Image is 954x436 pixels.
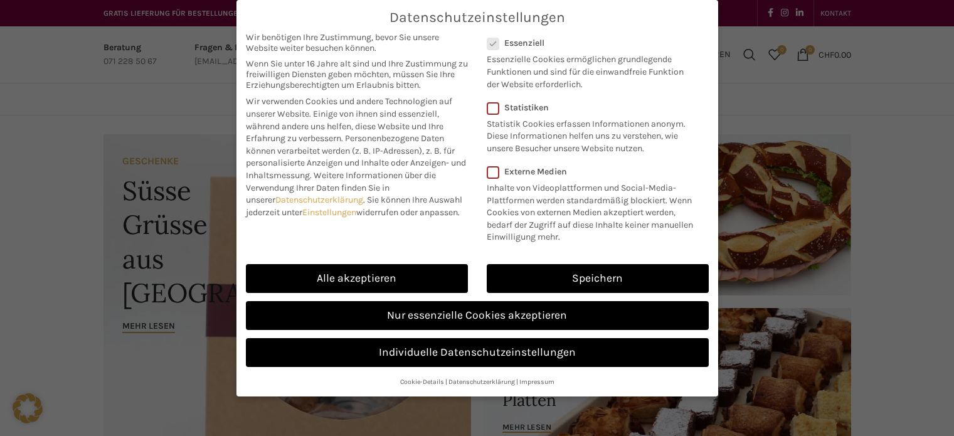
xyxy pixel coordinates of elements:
label: Externe Medien [487,166,701,177]
span: Weitere Informationen über die Verwendung Ihrer Daten finden Sie in unserer . [246,170,436,205]
span: Datenschutzeinstellungen [390,9,565,26]
a: Cookie-Details [400,378,444,386]
a: Individuelle Datenschutzeinstellungen [246,338,709,367]
span: Personenbezogene Daten können verarbeitet werden (z. B. IP-Adressen), z. B. für personalisierte A... [246,133,466,181]
p: Inhalte von Videoplattformen und Social-Media-Plattformen werden standardmäßig blockiert. Wenn Co... [487,177,701,243]
p: Statistik Cookies erfassen Informationen anonym. Diese Informationen helfen uns zu verstehen, wie... [487,113,692,155]
a: Speichern [487,264,709,293]
a: Einstellungen [302,207,356,218]
a: Alle akzeptieren [246,264,468,293]
span: Wir benötigen Ihre Zustimmung, bevor Sie unsere Website weiter besuchen können. [246,32,468,53]
label: Statistiken [487,102,692,113]
span: Wenn Sie unter 16 Jahre alt sind und Ihre Zustimmung zu freiwilligen Diensten geben möchten, müss... [246,58,468,90]
a: Datenschutzerklärung [275,194,363,205]
p: Essenzielle Cookies ermöglichen grundlegende Funktionen und sind für die einwandfreie Funktion de... [487,48,692,90]
a: Nur essenzielle Cookies akzeptieren [246,301,709,330]
a: Impressum [519,378,554,386]
span: Wir verwenden Cookies und andere Technologien auf unserer Website. Einige von ihnen sind essenzie... [246,96,452,144]
label: Essenziell [487,38,692,48]
span: Sie können Ihre Auswahl jederzeit unter widerrufen oder anpassen. [246,194,462,218]
a: Datenschutzerklärung [448,378,515,386]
